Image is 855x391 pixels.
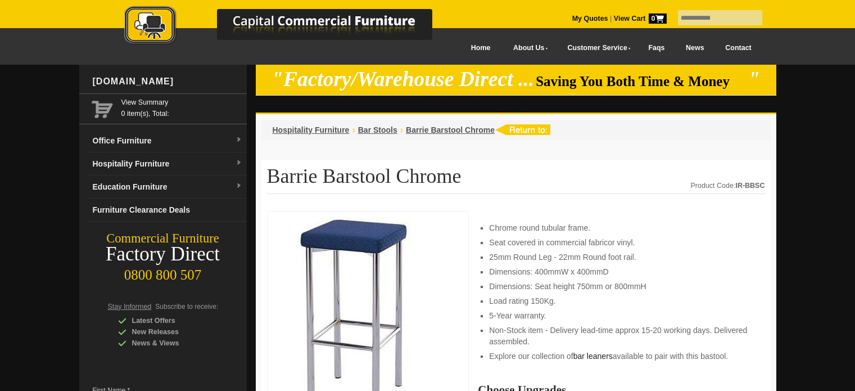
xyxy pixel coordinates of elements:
[573,352,613,361] a: bar leaners
[88,199,247,222] a: Furniture Clearance Deals
[489,251,753,263] li: 25mm Round Leg - 22mm Round foot rail.
[236,160,242,167] img: dropdown
[79,231,247,246] div: Commercial Furniture
[272,68,534,91] em: "Factory/Warehouse Direct ...
[572,15,608,23] a: My Quotes
[273,125,350,134] a: Hospitality Furniture
[748,68,760,91] em: "
[93,6,487,50] a: Capital Commercial Furniture Logo
[555,35,637,61] a: Customer Service
[489,281,753,292] li: Dimensions: Seat height 750mm or 800mmH
[118,326,225,338] div: New Releases
[406,125,495,134] a: Barrie Barstool Chrome
[649,14,667,24] span: 0
[236,137,242,143] img: dropdown
[121,97,242,118] span: 0 item(s), Total:
[714,35,762,61] a: Contact
[118,315,225,326] div: Latest Offers
[675,35,714,61] a: News
[88,65,247,98] div: [DOMAIN_NAME]
[489,266,753,277] li: Dimensions: 400mmW x 400mmD
[690,180,764,191] div: Product Code:
[79,246,247,262] div: Factory Direct
[121,97,242,108] a: View Summary
[495,124,550,135] img: return to
[93,6,487,47] img: Capital Commercial Furniture Logo
[88,176,247,199] a: Education Furnituredropdown
[88,152,247,176] a: Hospitality Furnituredropdown
[489,350,753,362] li: Explore our collection of available to pair with this bastool.
[118,338,225,349] div: News & Views
[88,129,247,152] a: Office Furnituredropdown
[536,74,747,89] span: Saving You Both Time & Money
[489,310,753,321] li: 5-Year warranty.
[358,125,397,134] a: Bar Stools
[352,124,355,136] li: ›
[489,222,753,233] li: Chrome round tubular frame.
[612,15,666,23] a: View Cart0
[501,35,555,61] a: About Us
[108,303,152,311] span: Stay Informed
[489,237,753,248] li: Seat covered in commercial fabricor vinyl.
[614,15,667,23] strong: View Cart
[735,182,764,190] strong: IR-BBSC
[236,183,242,190] img: dropdown
[489,325,753,347] li: Non-Stock item - Delivery lead-time approx 15-20 working days. Delivered assembled.
[489,295,753,307] li: Load rating 150Kg.
[638,35,676,61] a: Faqs
[79,262,247,283] div: 0800 800 507
[267,165,765,194] h1: Barrie Barstool Chrome
[155,303,218,311] span: Subscribe to receive:
[400,124,403,136] li: ›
